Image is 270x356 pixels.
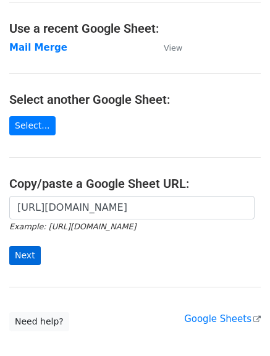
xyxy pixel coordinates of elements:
h4: Select another Google Sheet: [9,92,261,107]
a: Need help? [9,312,69,331]
input: Paste your Google Sheet URL here [9,196,255,219]
input: Next [9,246,41,265]
h4: Copy/paste a Google Sheet URL: [9,176,261,191]
a: Google Sheets [184,313,261,324]
h4: Use a recent Google Sheet: [9,21,261,36]
small: Example: [URL][DOMAIN_NAME] [9,222,136,231]
small: View [164,43,182,53]
a: Mail Merge [9,42,67,53]
a: View [151,42,182,53]
iframe: Chat Widget [208,297,270,356]
a: Select... [9,116,56,135]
